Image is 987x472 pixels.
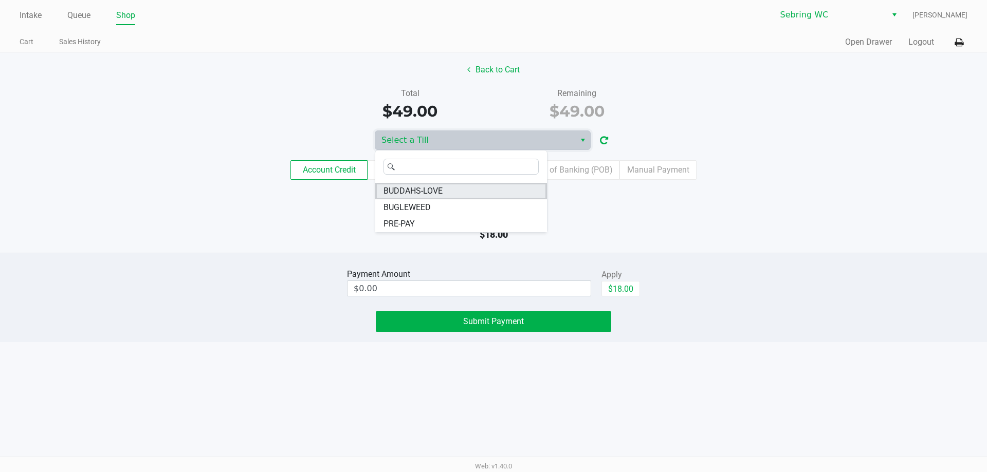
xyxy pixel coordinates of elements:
label: Account Credit [290,160,368,180]
span: BUGLEWEED [383,201,431,214]
div: Total [334,87,486,100]
div: $49.00 [334,100,486,123]
span: BUDDAHS-LOVE [383,185,443,197]
span: Sebring WC [780,9,881,21]
a: Shop [116,8,135,23]
button: $18.00 [601,281,640,296]
a: Intake [20,8,42,23]
div: Remaining [501,87,653,100]
label: Cash [368,160,445,180]
a: Queue [67,8,90,23]
button: Logout [908,36,934,48]
div: $49.00 [501,100,653,123]
span: Web: v1.40.0 [475,462,512,470]
a: Cart [20,35,33,48]
button: Select [575,131,590,149]
button: Submit Payment [376,311,611,332]
button: Back to Cart [461,60,526,80]
span: Submit Payment [463,316,524,326]
span: PRE-PAY [383,218,415,230]
label: Manual Payment [619,160,697,180]
button: Select [887,6,902,24]
div: Payment Amount [347,268,414,280]
span: [PERSON_NAME] [912,10,967,21]
button: Open Drawer [845,36,892,48]
div: Apply [601,269,640,281]
a: Sales History [59,35,101,48]
span: Select a Till [381,134,569,146]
